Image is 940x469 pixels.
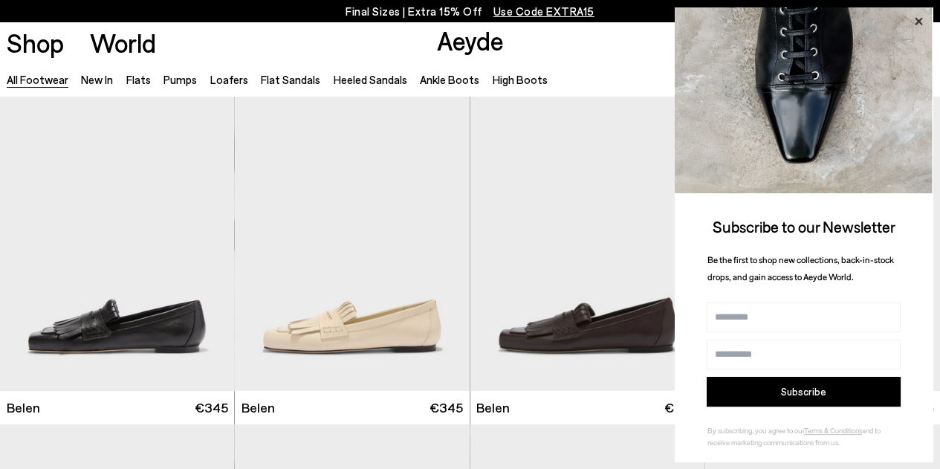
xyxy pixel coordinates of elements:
[493,4,594,18] span: Navigate to /collections/ss25-final-sizes
[470,391,704,424] a: Belen €345
[7,398,40,417] span: Belen
[707,426,804,435] span: By subscribing, you agree to our
[7,73,68,86] a: All Footwear
[81,73,113,86] a: New In
[470,96,705,391] div: 1 / 6
[261,73,320,86] a: Flat Sandals
[235,96,469,391] a: Next slide Previous slide
[235,96,470,391] div: 1 / 6
[713,217,895,236] span: Subscribe to our Newsletter
[235,96,470,391] img: Belen Tassel Loafers
[470,96,705,391] img: Belen Tassel Loafers
[436,25,503,56] a: Aeyde
[804,426,862,435] a: Terms & Conditions
[126,73,151,86] a: Flats
[346,2,594,21] p: Final Sizes | Extra 15% Off
[675,7,933,193] img: ca3f721fb6ff708a270709c41d776025.jpg
[195,398,228,417] span: €345
[470,96,704,391] a: Next slide Previous slide
[707,254,894,282] span: Be the first to shop new collections, back-in-stock drops, and gain access to Aeyde World.
[420,73,479,86] a: Ankle Boots
[430,398,463,417] span: €345
[492,73,547,86] a: High Boots
[210,73,248,86] a: Loafers
[235,391,469,424] a: Belen €345
[664,398,698,417] span: €345
[476,398,510,417] span: Belen
[163,73,197,86] a: Pumps
[90,30,156,56] a: World
[333,73,406,86] a: Heeled Sandals
[707,377,901,407] button: Subscribe
[242,398,275,417] span: Belen
[7,30,64,56] a: Shop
